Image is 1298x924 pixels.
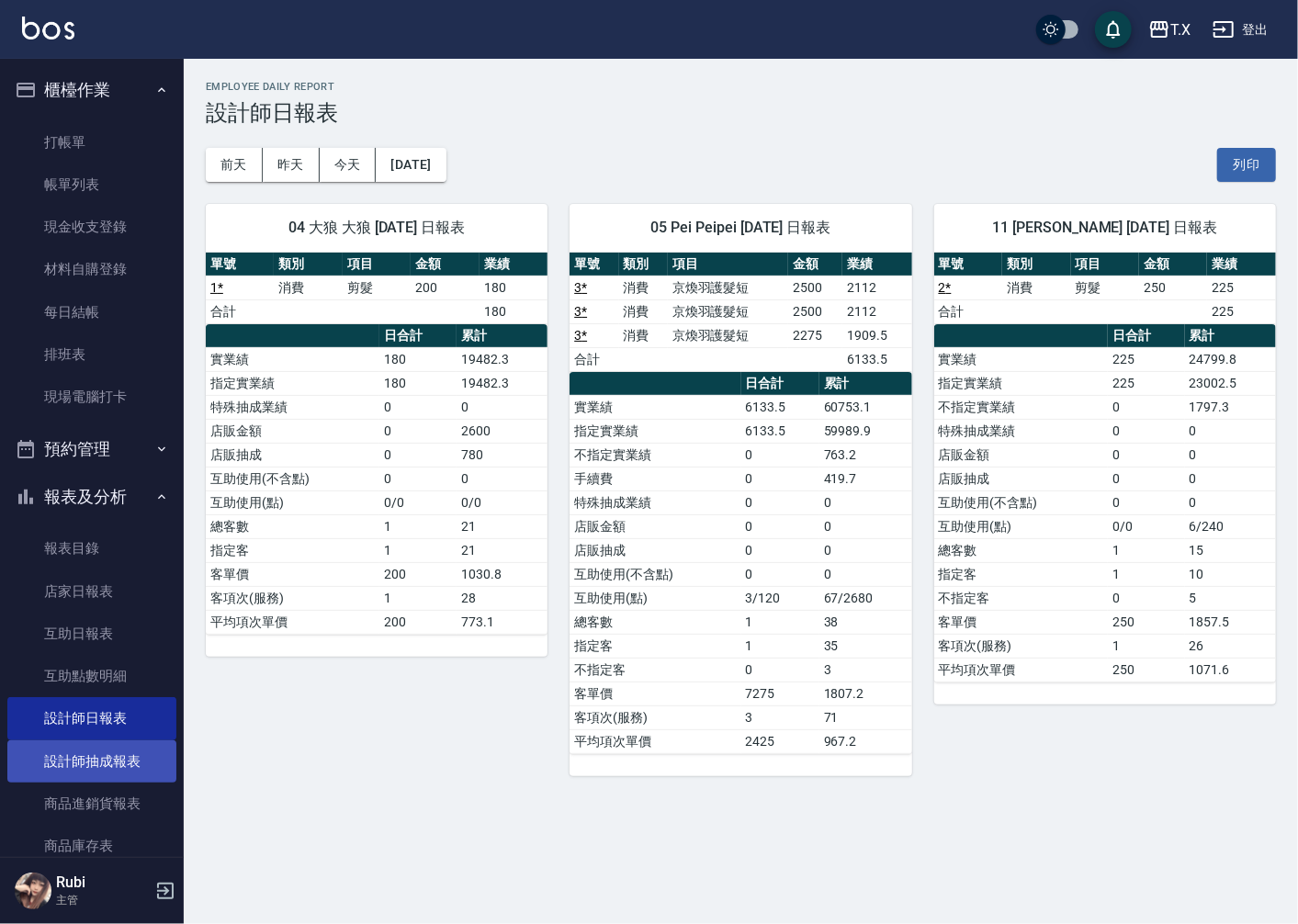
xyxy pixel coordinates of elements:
td: 225 [1108,347,1185,371]
h5: Rubi [56,873,150,892]
td: 特殊抽成業績 [206,395,379,419]
td: 1 [1108,562,1185,586]
td: 0 [1108,395,1185,419]
th: 累計 [457,324,547,348]
td: 京煥羽護髮短 [668,299,789,323]
td: 0 [379,443,457,467]
table: a dense table [934,324,1276,682]
td: 1 [379,586,457,610]
td: 6133.5 [741,419,819,443]
td: 1 [1108,538,1185,562]
td: 特殊抽成業績 [934,419,1108,443]
td: 35 [819,634,912,658]
td: 平均項次單價 [934,658,1108,682]
td: 消費 [274,276,342,299]
td: 0 [819,514,912,538]
td: 0 [819,490,912,514]
td: 店販抽成 [570,538,740,562]
td: 2112 [842,276,911,299]
td: 200 [379,562,457,586]
td: 200 [379,610,457,634]
th: 業績 [1207,253,1276,276]
td: 指定實業績 [570,419,740,443]
td: 指定客 [934,562,1108,586]
button: 列印 [1217,148,1276,182]
span: 04 大狼 大狼 [DATE] 日報表 [228,219,525,237]
td: 總客數 [934,538,1108,562]
td: 1 [741,634,819,658]
td: 23002.5 [1185,371,1276,395]
table: a dense table [934,253,1276,324]
td: 店販抽成 [934,467,1108,490]
td: 指定實業績 [206,371,379,395]
th: 項目 [343,253,411,276]
td: 0 [741,514,819,538]
td: 773.1 [457,610,547,634]
button: save [1095,11,1132,48]
td: 3 [819,658,912,682]
td: 180 [480,276,548,299]
td: 2425 [741,729,819,753]
td: 店販金額 [934,443,1108,467]
th: 單號 [934,253,1002,276]
td: 0/0 [379,490,457,514]
td: 實業績 [206,347,379,371]
td: 250 [1108,658,1185,682]
td: 0 [1108,419,1185,443]
img: Logo [22,17,74,39]
td: 實業績 [570,395,740,419]
td: 225 [1207,276,1276,299]
td: 0 [1185,443,1276,467]
td: 互助使用(不含點) [570,562,740,586]
td: 0 [741,562,819,586]
td: 總客數 [206,514,379,538]
a: 材料自購登錄 [7,248,176,290]
td: 平均項次單價 [570,729,740,753]
a: 互助日報表 [7,613,176,655]
td: 消費 [619,323,668,347]
td: 互助使用(不含點) [206,467,379,490]
td: 2500 [788,276,842,299]
img: Person [15,873,51,909]
td: 1 [741,610,819,634]
table: a dense table [570,253,911,372]
button: 登出 [1205,13,1276,47]
td: 0 [1185,490,1276,514]
h3: 設計師日報表 [206,100,1276,126]
td: 0 [819,538,912,562]
td: 0 [1108,467,1185,490]
td: 1857.5 [1185,610,1276,634]
td: 2275 [788,323,842,347]
td: 3 [741,705,819,729]
td: 0 [741,538,819,562]
td: 店販金額 [206,419,379,443]
td: 0 [457,467,547,490]
td: 0 [1185,419,1276,443]
a: 設計師抽成報表 [7,740,176,783]
span: 11 [PERSON_NAME] [DATE] 日報表 [956,219,1254,237]
td: 1 [379,538,457,562]
td: 200 [411,276,479,299]
td: 店販抽成 [206,443,379,467]
td: 26 [1185,634,1276,658]
button: T.X [1141,11,1198,49]
td: 19482.3 [457,371,547,395]
td: 手續費 [570,467,740,490]
td: 指定實業績 [934,371,1108,395]
button: 報表及分析 [7,473,176,521]
a: 打帳單 [7,121,176,163]
td: 225 [1108,371,1185,395]
td: 21 [457,538,547,562]
td: 合計 [934,299,1002,323]
td: 59989.9 [819,419,912,443]
button: 前天 [206,148,263,182]
td: 京煥羽護髮短 [668,323,789,347]
a: 商品進銷貨報表 [7,783,176,825]
th: 金額 [411,253,479,276]
td: 0 [1108,443,1185,467]
td: 實業績 [934,347,1108,371]
td: 剪髮 [343,276,411,299]
td: 不指定實業績 [570,443,740,467]
td: 0 [741,658,819,682]
a: 現金收支登錄 [7,206,176,248]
